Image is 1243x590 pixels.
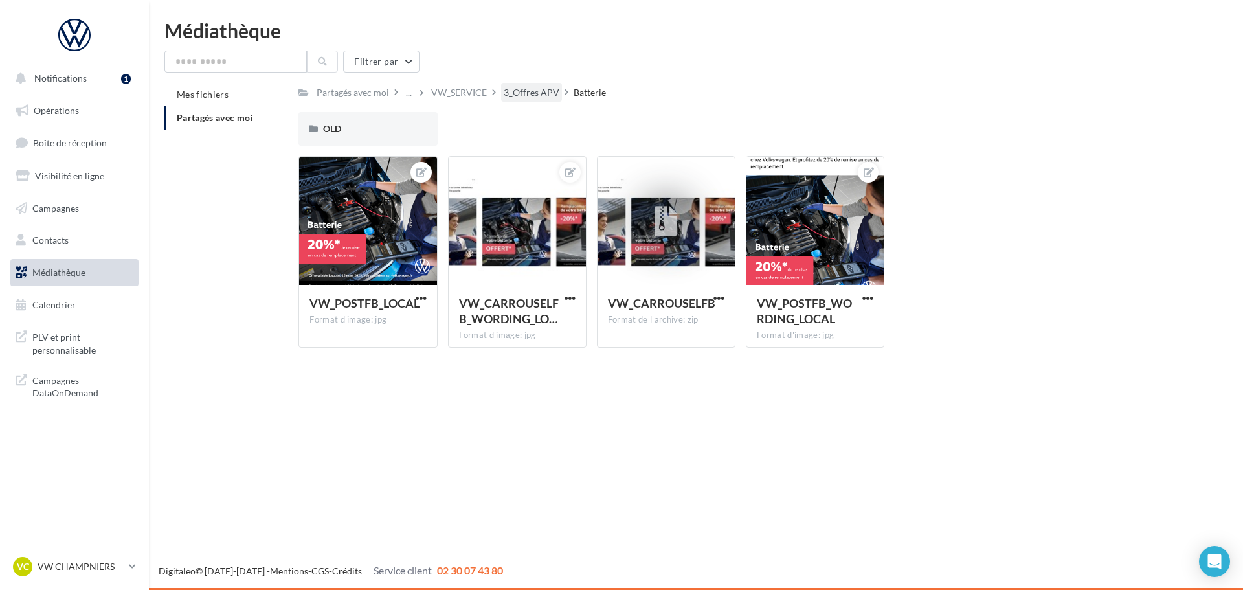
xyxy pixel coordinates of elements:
div: ... [403,84,414,102]
span: Partagés avec moi [177,112,253,123]
span: Médiathèque [32,267,85,278]
button: Filtrer par [343,51,420,73]
span: PLV et print personnalisable [32,328,133,356]
div: 3_Offres APV [504,86,559,99]
span: © [DATE]-[DATE] - - - [159,565,503,576]
div: Batterie [574,86,606,99]
a: Mentions [270,565,308,576]
div: Médiathèque [164,21,1227,40]
div: Format de l'archive: zip [608,314,724,326]
span: Visibilité en ligne [35,170,104,181]
a: Calendrier [8,291,141,319]
span: VW_CARROUSELFB [608,296,715,310]
span: Notifications [34,73,87,84]
a: Visibilité en ligne [8,163,141,190]
a: Campagnes DataOnDemand [8,367,141,405]
p: VW CHAMPNIERS [38,560,124,573]
span: Boîte de réception [33,137,107,148]
span: Calendrier [32,299,76,310]
span: Mes fichiers [177,89,229,100]
a: Campagnes [8,195,141,222]
a: Crédits [332,565,362,576]
span: 02 30 07 43 80 [437,564,503,576]
a: Digitaleo [159,565,196,576]
span: VW_POSTFB_LOCAL [309,296,420,310]
div: Open Intercom Messenger [1199,546,1230,577]
span: Contacts [32,234,69,245]
span: Opérations [34,105,79,116]
a: Médiathèque [8,259,141,286]
a: CGS [311,565,329,576]
div: Format d'image: jpg [757,330,873,341]
div: VW_SERVICE [431,86,487,99]
span: Service client [374,564,432,576]
span: Campagnes DataOnDemand [32,372,133,400]
a: Contacts [8,227,141,254]
button: Notifications 1 [8,65,136,92]
div: Partagés avec moi [317,86,389,99]
a: PLV et print personnalisable [8,323,141,361]
a: Boîte de réception [8,129,141,157]
div: 1 [121,74,131,84]
div: Format d'image: jpg [309,314,426,326]
span: VC [17,560,29,573]
a: VC VW CHAMPNIERS [10,554,139,579]
span: VW_CARROUSELFB_WORDING_LOCAL [459,296,559,326]
span: VW_POSTFB_WORDING_LOCAL [757,296,852,326]
span: OLD [323,123,341,134]
div: Format d'image: jpg [459,330,576,341]
span: Campagnes [32,202,79,213]
a: Opérations [8,97,141,124]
